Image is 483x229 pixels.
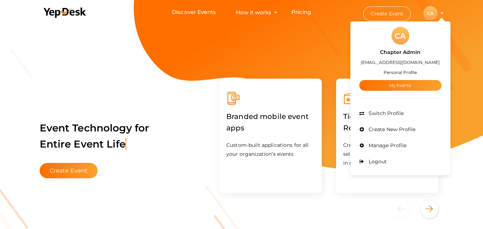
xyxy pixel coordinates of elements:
[343,125,432,132] a: Ticketing & Registration
[363,6,411,21] button: Create Event
[380,48,420,56] label: Chapter Admin
[40,111,149,161] label: Event Technology for
[423,11,438,16] profile-pic: CA
[367,126,415,133] span: Create New Profile
[391,27,409,45] div: CA
[423,6,438,20] div: CA
[367,142,406,149] span: Manage Profile
[420,200,438,218] button: Next
[226,105,315,139] label: Branded mobile event apps
[40,138,126,150] span: Entire Event Life
[359,80,442,91] a: My Events
[226,141,315,159] p: Custom-built applications for all your organization’s events
[367,110,404,116] span: Switch Profile
[343,141,432,168] p: Create your event and start selling your tickets/registrations in minutes.
[291,6,311,19] a: Pricing
[343,105,432,139] label: Ticketing & Registration
[367,158,387,165] span: Logout
[234,6,273,19] button: How it works
[384,70,417,75] small: Personal Profile
[40,163,98,178] button: Create Event
[361,58,440,66] label: [EMAIL_ADDRESS][DOMAIN_NAME]
[421,6,440,21] button: CA
[172,6,216,19] a: Discover Events
[226,125,315,132] a: Branded mobile event apps
[392,200,419,218] button: Previous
